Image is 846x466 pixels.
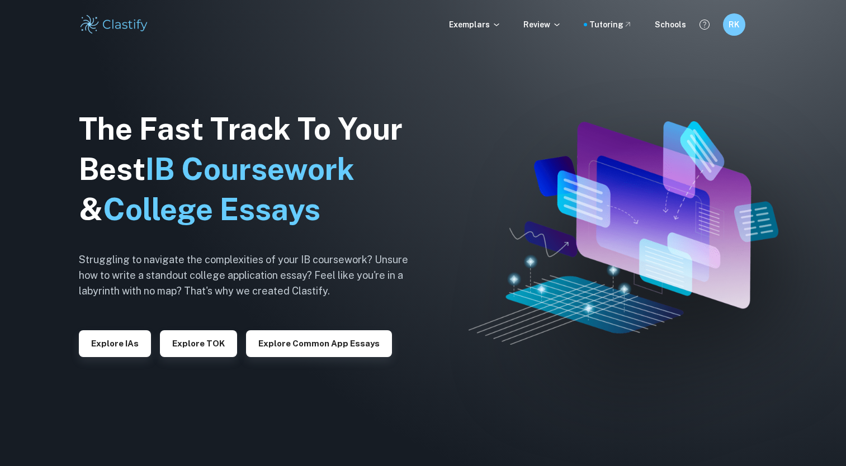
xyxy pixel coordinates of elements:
[727,18,740,31] h6: RK
[160,337,237,348] a: Explore TOK
[79,330,151,357] button: Explore IAs
[79,109,426,230] h1: The Fast Track To Your Best &
[79,252,426,299] h6: Struggling to navigate the complexities of your IB coursework? Unsure how to write a standout col...
[246,330,392,357] button: Explore Common App essays
[723,13,745,36] button: RK
[145,151,355,187] span: IB Coursework
[160,330,237,357] button: Explore TOK
[79,13,150,36] img: Clastify logo
[655,18,686,31] a: Schools
[469,121,778,345] img: Clastify hero
[523,18,561,31] p: Review
[589,18,632,31] a: Tutoring
[695,15,714,34] button: Help and Feedback
[449,18,501,31] p: Exemplars
[79,337,151,348] a: Explore IAs
[246,337,392,348] a: Explore Common App essays
[103,192,320,227] span: College Essays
